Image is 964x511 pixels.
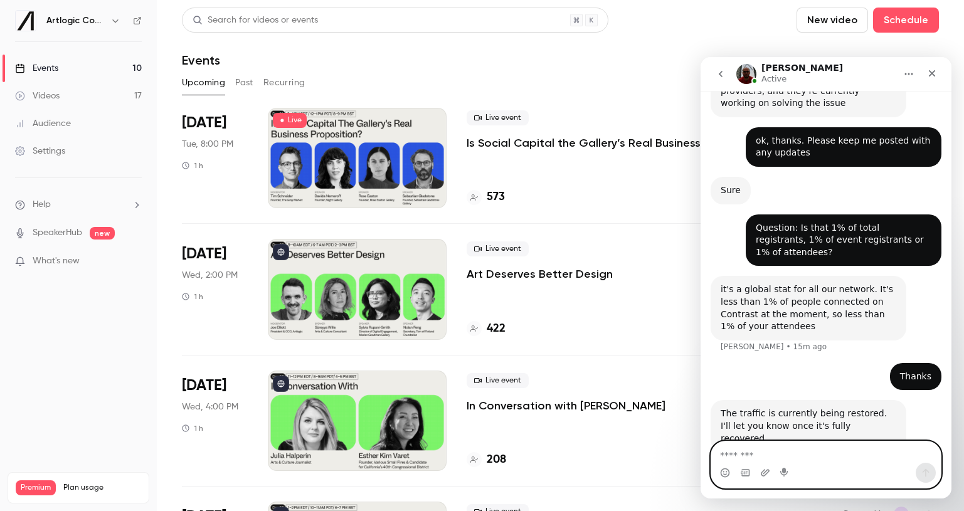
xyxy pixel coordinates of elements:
span: [DATE] [182,376,226,396]
a: 422 [467,320,506,337]
span: Wed, 4:00 PM [182,401,238,413]
span: Live event [467,373,529,388]
div: Sep 17 Wed, 2:00 PM (Europe/London) [182,239,248,339]
span: Tue, 8:00 PM [182,138,233,150]
div: 1 h [182,161,203,171]
div: 1 h [182,292,203,302]
a: 573 [467,189,505,206]
span: Help [33,198,51,211]
img: Artlogic Connect 2025 [16,11,36,31]
div: Videos [15,90,60,102]
iframe: To enrich screen reader interactions, please activate Accessibility in Grammarly extension settings [701,57,951,498]
div: Sep 16 Tue, 8:00 PM (Europe/London) [182,108,248,208]
h4: 422 [487,320,506,337]
h1: Events [182,53,220,68]
div: 1 h [182,423,203,433]
div: Settings [15,145,65,157]
div: Audience [15,117,71,130]
span: Live event [467,241,529,256]
span: Premium [16,480,56,495]
span: What's new [33,255,80,268]
button: Recurring [263,73,305,93]
div: Events [15,62,58,75]
iframe: Noticeable Trigger [127,256,142,267]
h4: 208 [487,451,506,468]
div: Search for videos or events [193,14,318,27]
h6: Artlogic Connect 2025 [46,14,105,27]
h4: 573 [487,189,505,206]
span: Plan usage [63,483,141,493]
span: Live [273,113,307,128]
a: Art Deserves Better Design [467,266,613,282]
button: New video [797,8,868,33]
a: SpeakerHub [33,226,82,240]
span: new [90,227,115,240]
span: Wed, 2:00 PM [182,269,238,282]
span: [DATE] [182,113,226,133]
button: Schedule [873,8,939,33]
button: Past [235,73,253,93]
div: Sep 17 Wed, 4:00 PM (Europe/London) [182,371,248,471]
a: 208 [467,451,506,468]
a: In Conversation with [PERSON_NAME] [467,398,665,413]
li: help-dropdown-opener [15,198,142,211]
a: Is Social Capital the Gallery’s Real Business Proposition? [467,135,754,150]
button: Upcoming [182,73,225,93]
span: Live event [467,110,529,125]
span: [DATE] [182,244,226,264]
